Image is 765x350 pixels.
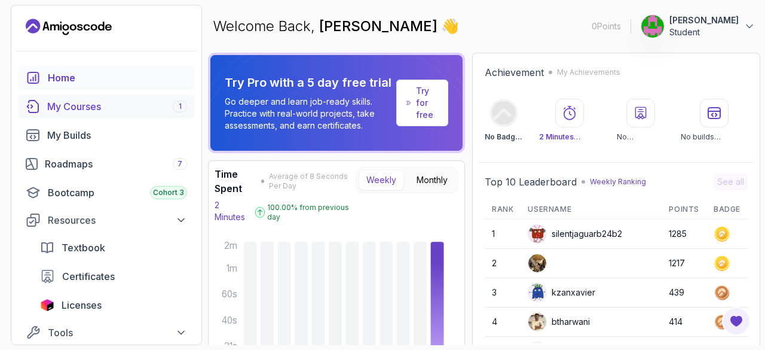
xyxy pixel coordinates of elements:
a: bootcamp [19,181,194,205]
p: No builds completed [681,132,748,142]
span: Cohort 3 [153,188,184,197]
div: Roadmaps [45,157,187,171]
p: Watched [539,132,600,142]
p: 0 Points [592,20,621,32]
tspan: 60s [222,288,237,300]
button: See all [714,174,748,190]
span: 👋 [441,17,459,36]
button: Monthly [409,170,455,190]
div: kzanxavier [528,283,595,302]
img: jetbrains icon [40,299,54,311]
p: 100.00 % from previous day [267,203,356,222]
span: 2 Minutes [539,132,580,141]
span: [PERSON_NAME] [319,17,441,35]
p: 2 Minutes [215,199,249,223]
img: default monster avatar [528,284,546,302]
a: builds [19,123,194,147]
button: Open Feedback Button [722,307,751,336]
div: Tools [48,325,187,340]
th: Username [521,200,662,220]
td: 1285 [662,220,706,249]
span: 1 [179,102,182,111]
img: user profile image [528,254,546,272]
a: certificates [33,264,194,288]
td: 439 [662,278,706,308]
img: default monster avatar [528,225,546,243]
span: 7 [178,159,182,169]
div: Resources [48,213,187,227]
p: No certificates [617,132,664,142]
a: Try for free [396,80,448,126]
p: Weekly Ranking [590,177,646,187]
a: Landing page [26,17,112,36]
button: Weekly [359,170,404,190]
div: My Courses [47,99,187,114]
div: btharwani [528,312,590,331]
td: 414 [662,308,706,337]
p: Student [669,26,739,38]
th: Points [662,200,706,220]
a: courses [19,95,194,118]
button: Resources [19,209,194,231]
a: Try for free [416,85,438,121]
button: user profile image[PERSON_NAME]Student [641,14,755,38]
p: Try Pro with a 5 day free trial [225,74,391,91]
th: Badge [706,200,748,220]
div: silentjaguarb24b2 [528,224,622,244]
button: Tools [19,322,194,343]
tspan: 2m [224,240,237,251]
th: Rank [485,200,521,220]
td: 4 [485,308,521,337]
td: 3 [485,278,521,308]
span: Textbook [62,241,105,255]
img: user profile image [641,15,664,38]
p: Go deeper and learn job-ready skills. Practice with real-world projects, take assessments, and ea... [225,96,391,132]
tspan: 1m [227,263,237,274]
div: My Builds [47,128,187,142]
p: [PERSON_NAME] [669,14,739,26]
p: No Badge :( [485,132,522,142]
p: My Achievements [557,68,620,77]
h2: Achievement [485,65,544,80]
td: 1 [485,220,521,249]
div: Home [48,71,187,85]
img: user profile image [528,313,546,331]
a: home [19,66,194,90]
td: 1217 [662,249,706,278]
a: textbook [33,236,194,260]
h2: Top 10 Leaderboard [485,175,577,189]
h3: Time Spent [215,167,258,196]
a: roadmaps [19,152,194,176]
span: Certificates [62,269,115,284]
td: 2 [485,249,521,278]
span: Licenses [62,298,102,312]
div: Bootcamp [48,185,187,200]
tspan: 40s [222,315,237,326]
span: Average of 8 Seconds Per Day [269,172,356,191]
a: licenses [33,293,194,317]
p: Welcome Back, [213,17,459,36]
